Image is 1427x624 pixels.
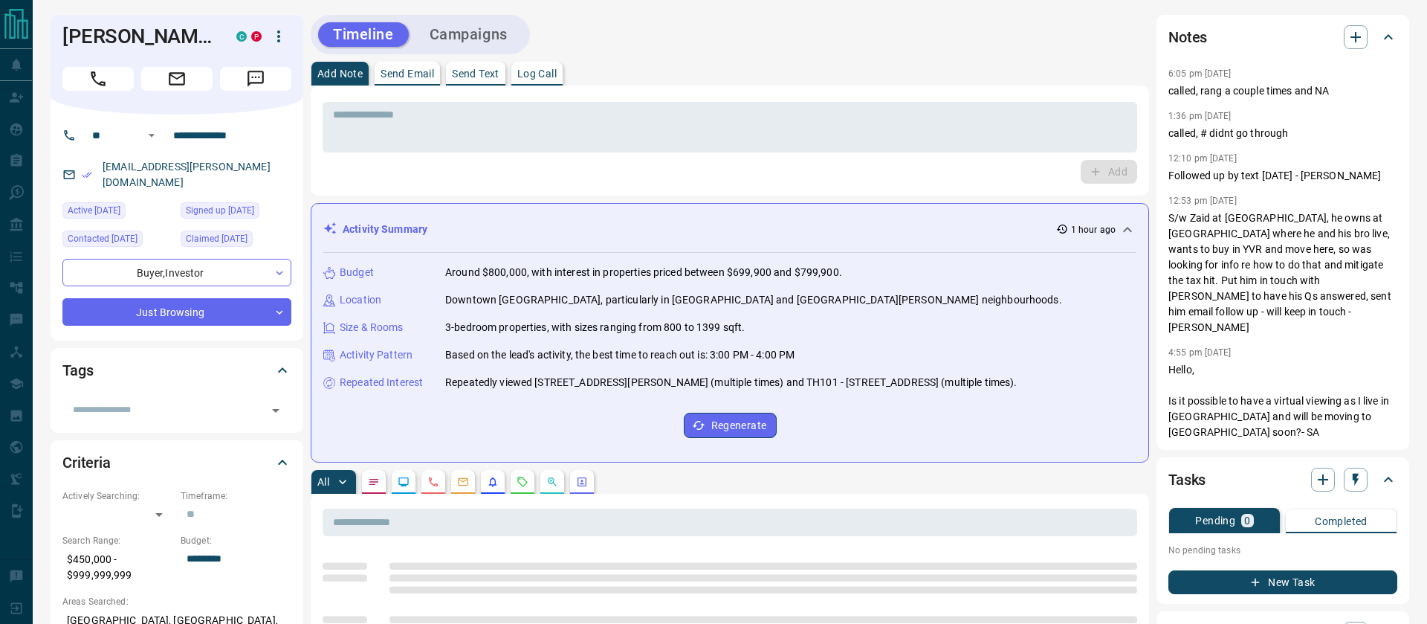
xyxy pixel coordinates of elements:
[368,476,380,488] svg: Notes
[517,476,528,488] svg: Requests
[82,170,92,180] svg: Email Verified
[340,292,381,308] p: Location
[1168,68,1232,79] p: 6:05 pm [DATE]
[1071,223,1116,237] p: 1 hour ago
[1168,126,1397,141] p: called, # didnt go through
[62,298,291,326] div: Just Browsing
[1315,516,1368,527] p: Completed
[684,413,777,438] button: Regenerate
[323,216,1136,243] div: Activity Summary1 hour ago
[62,547,173,588] p: $450,000 - $999,999,999
[181,202,291,223] div: Sun Jan 24 2016
[445,375,1017,390] p: Repeatedly viewed [STREET_ADDRESS][PERSON_NAME] (multiple times) and TH101 - [STREET_ADDRESS] (mu...
[317,477,329,487] p: All
[62,534,173,547] p: Search Range:
[68,203,120,218] span: Active [DATE]
[1168,83,1397,99] p: called, rang a couple times and NA
[445,347,795,363] p: Based on the lead's activity, the best time to reach out is: 3:00 PM - 4:00 PM
[1168,210,1397,335] p: S/w Zaid at [GEOGRAPHIC_DATA], he owns at [GEOGRAPHIC_DATA] where he and his bro live, wants to b...
[1168,196,1237,206] p: 12:53 pm [DATE]
[143,126,161,144] button: Open
[265,400,286,421] button: Open
[452,68,499,79] p: Send Text
[68,231,137,246] span: Contacted [DATE]
[576,476,588,488] svg: Agent Actions
[340,347,412,363] p: Activity Pattern
[445,320,745,335] p: 3-bedroom properties, with sizes ranging from 800 to 1399 sqft.
[546,476,558,488] svg: Opportunities
[236,31,247,42] div: condos.ca
[251,31,262,42] div: property.ca
[1168,539,1397,562] p: No pending tasks
[318,22,409,47] button: Timeline
[62,595,291,608] p: Areas Searched:
[181,489,291,503] p: Timeframe:
[398,476,410,488] svg: Lead Browsing Activity
[1168,468,1206,492] h2: Tasks
[1168,570,1397,594] button: New Task
[186,203,254,218] span: Signed up [DATE]
[340,375,423,390] p: Repeated Interest
[415,22,522,47] button: Campaigns
[62,231,173,251] div: Mon Mar 15 2021
[317,68,363,79] p: Add Note
[62,67,134,91] span: Call
[343,222,427,237] p: Activity Summary
[62,353,291,388] div: Tags
[62,25,214,48] h1: [PERSON_NAME]
[181,534,291,547] p: Budget:
[487,476,499,488] svg: Listing Alerts
[62,489,173,503] p: Actively Searching:
[1168,347,1232,358] p: 4:55 pm [DATE]
[220,67,291,91] span: Message
[381,68,434,79] p: Send Email
[445,292,1062,308] p: Downtown [GEOGRAPHIC_DATA], particularly in [GEOGRAPHIC_DATA] and [GEOGRAPHIC_DATA][PERSON_NAME] ...
[1168,153,1237,164] p: 12:10 pm [DATE]
[1168,168,1397,184] p: Followed up by text [DATE] - [PERSON_NAME]
[1168,111,1232,121] p: 1:36 pm [DATE]
[1168,362,1397,440] p: Hello, Is it possible to have a virtual viewing as I live in [GEOGRAPHIC_DATA] and will be moving...
[186,231,247,246] span: Claimed [DATE]
[1244,515,1250,526] p: 0
[340,320,404,335] p: Size & Rooms
[1168,462,1397,498] div: Tasks
[62,259,291,286] div: Buyer , Investor
[141,67,213,91] span: Email
[1168,25,1207,49] h2: Notes
[62,451,111,475] h2: Criteria
[1195,515,1235,526] p: Pending
[103,161,271,188] a: [EMAIL_ADDRESS][PERSON_NAME][DOMAIN_NAME]
[517,68,557,79] p: Log Call
[340,265,374,280] p: Budget
[457,476,469,488] svg: Emails
[1168,19,1397,55] div: Notes
[181,231,291,251] div: Thu Sep 19 2024
[62,358,93,382] h2: Tags
[62,202,173,223] div: Sat Oct 11 2025
[62,445,291,480] div: Criteria
[427,476,439,488] svg: Calls
[445,265,842,280] p: Around $800,000, with interest in properties priced between $699,900 and $799,900.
